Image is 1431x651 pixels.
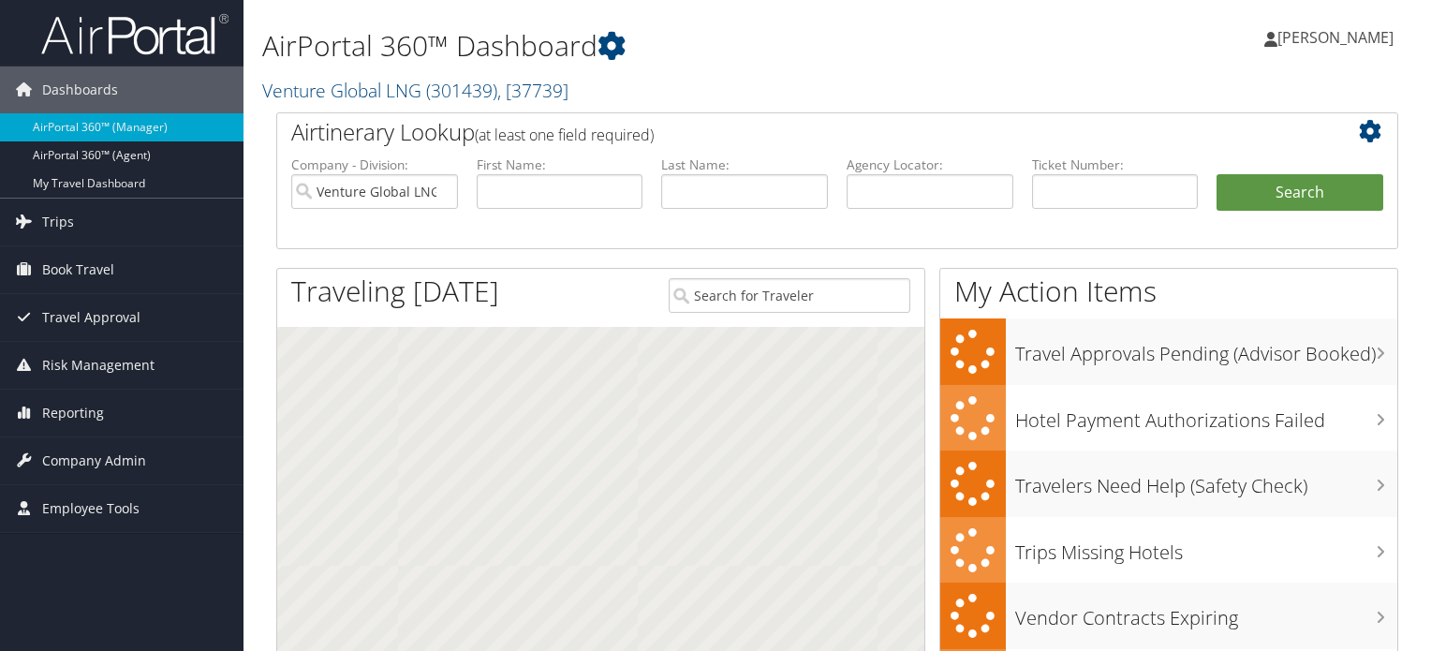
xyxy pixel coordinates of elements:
[661,155,828,174] label: Last Name:
[1032,155,1199,174] label: Ticket Number:
[291,272,499,311] h1: Traveling [DATE]
[42,342,155,389] span: Risk Management
[41,12,229,56] img: airportal-logo.png
[1264,9,1412,66] a: [PERSON_NAME]
[42,390,104,436] span: Reporting
[1217,174,1383,212] button: Search
[42,294,140,341] span: Travel Approval
[291,155,458,174] label: Company - Division:
[497,78,568,103] span: , [ 37739 ]
[42,199,74,245] span: Trips
[42,67,118,113] span: Dashboards
[42,246,114,293] span: Book Travel
[291,116,1290,148] h2: Airtinerary Lookup
[42,485,140,532] span: Employee Tools
[940,272,1397,311] h1: My Action Items
[42,437,146,484] span: Company Admin
[426,78,497,103] span: ( 301439 )
[1015,398,1397,434] h3: Hotel Payment Authorizations Failed
[1015,530,1397,566] h3: Trips Missing Hotels
[940,318,1397,385] a: Travel Approvals Pending (Advisor Booked)
[940,583,1397,649] a: Vendor Contracts Expiring
[940,385,1397,451] a: Hotel Payment Authorizations Failed
[940,517,1397,584] a: Trips Missing Hotels
[475,125,654,145] span: (at least one field required)
[940,451,1397,517] a: Travelers Need Help (Safety Check)
[669,278,910,313] input: Search for Traveler
[1015,332,1397,367] h3: Travel Approvals Pending (Advisor Booked)
[1015,464,1397,499] h3: Travelers Need Help (Safety Check)
[262,26,1029,66] h1: AirPortal 360™ Dashboard
[847,155,1013,174] label: Agency Locator:
[477,155,643,174] label: First Name:
[1015,596,1397,631] h3: Vendor Contracts Expiring
[262,78,568,103] a: Venture Global LNG
[1277,27,1394,48] span: [PERSON_NAME]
